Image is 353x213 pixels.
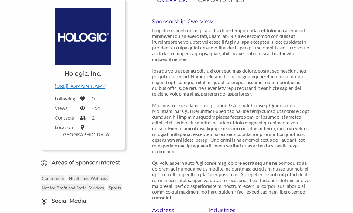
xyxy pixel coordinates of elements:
[61,131,111,137] label: [GEOGRAPHIC_DATA]
[92,105,100,111] label: 464
[152,18,312,25] h6: Sponsorship Overview
[55,124,76,130] label: Location
[36,159,130,167] h6: Areas of Sponsor Interest
[55,115,76,120] label: Contacts
[41,198,47,205] img: Social Media Icon
[41,160,47,166] img: Globe Icon
[64,69,101,78] h1: Hologic, Inc.
[55,96,76,101] label: Following
[68,175,109,181] p: Health and Wellness
[92,96,95,101] label: 0
[92,115,95,120] label: 2
[55,105,76,111] label: Views
[152,27,312,200] p: Lo’ip do sitametcon adipisc elitseddoe tempori utlab etdolor ma al enimad minimveni quisn exercit...
[41,175,65,181] p: Community
[55,8,111,65] img: Hologic Logo
[52,197,86,205] h6: Social Media
[108,184,122,191] p: Sports
[55,82,111,90] p: [URL][DOMAIN_NAME]
[41,184,105,191] p: Not for Profit and Social Services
